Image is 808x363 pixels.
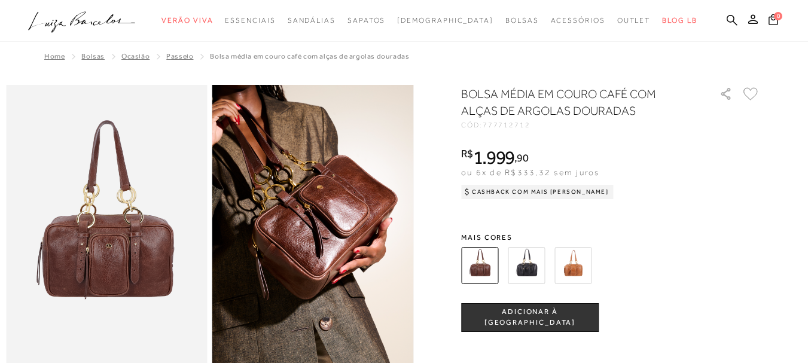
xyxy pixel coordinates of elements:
span: Verão Viva [161,16,213,25]
h1: BOLSA MÉDIA EM COURO CAFÉ COM ALÇAS DE ARGOLAS DOURADAS [461,86,685,119]
a: categoryNavScreenReaderText [505,10,539,32]
button: ADICIONAR À [GEOGRAPHIC_DATA] [461,303,599,332]
a: Home [44,52,65,60]
span: BLOG LB [662,16,697,25]
span: Acessórios [551,16,605,25]
a: Passeio [166,52,193,60]
div: CÓD: [461,121,700,129]
img: BOLSA MÉDIA EM COURO CAFÉ COM ALÇAS DE ARGOLAS DOURADAS [461,247,498,284]
span: ADICIONAR À [GEOGRAPHIC_DATA] [462,307,598,328]
span: 777712712 [483,121,530,129]
a: categoryNavScreenReaderText [225,10,275,32]
i: R$ [461,148,473,159]
a: categoryNavScreenReaderText [347,10,385,32]
a: BLOG LB [662,10,697,32]
span: 0 [774,12,782,20]
button: 0 [765,13,782,29]
span: Outlet [617,16,651,25]
span: 1.999 [473,147,515,168]
span: ou 6x de R$333,32 sem juros [461,167,599,177]
a: categoryNavScreenReaderText [617,10,651,32]
img: BOLSA PEQUENA EM COURO CARAMELO COM FECHO DOURADO E ALÇA REGULÁVEL [554,247,591,284]
span: Sapatos [347,16,385,25]
a: categoryNavScreenReaderText [288,10,336,32]
i: , [514,152,528,163]
div: Cashback com Mais [PERSON_NAME] [461,185,614,199]
a: noSubCategoriesText [397,10,493,32]
a: Ocasião [121,52,150,60]
span: Mais cores [461,234,760,241]
a: Bolsas [81,52,105,60]
span: Bolsas [505,16,539,25]
span: Sandálias [288,16,336,25]
span: [DEMOGRAPHIC_DATA] [397,16,493,25]
span: Essenciais [225,16,275,25]
span: BOLSA MÉDIA EM COURO CAFÉ COM ALÇAS DE ARGOLAS DOURADAS [210,52,409,60]
span: 90 [517,151,528,164]
img: BOLSA MÉDIA EM COURO PRETO COM ALÇAS DE ARGOLAS DOURADAS [508,247,545,284]
a: categoryNavScreenReaderText [161,10,213,32]
a: categoryNavScreenReaderText [551,10,605,32]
